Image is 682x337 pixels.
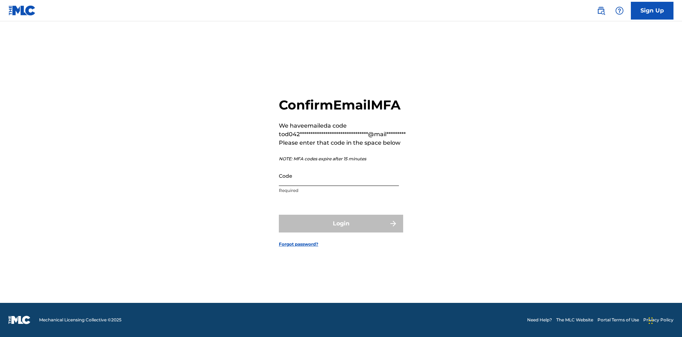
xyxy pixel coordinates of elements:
[279,97,406,113] h2: Confirm Email MFA
[612,4,627,18] div: Help
[597,317,639,323] a: Portal Terms of Use
[597,6,605,15] img: search
[9,5,36,16] img: MLC Logo
[39,317,121,323] span: Mechanical Licensing Collective © 2025
[279,139,406,147] p: Please enter that code in the space below
[649,310,653,331] div: Drag
[594,4,608,18] a: Public Search
[279,241,318,247] a: Forgot password?
[9,316,31,324] img: logo
[527,317,552,323] a: Need Help?
[631,2,673,20] a: Sign Up
[643,317,673,323] a: Privacy Policy
[279,156,406,162] p: NOTE: MFA codes expire after 15 minutes
[646,303,682,337] iframe: Chat Widget
[556,317,593,323] a: The MLC Website
[615,6,624,15] img: help
[279,187,399,194] p: Required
